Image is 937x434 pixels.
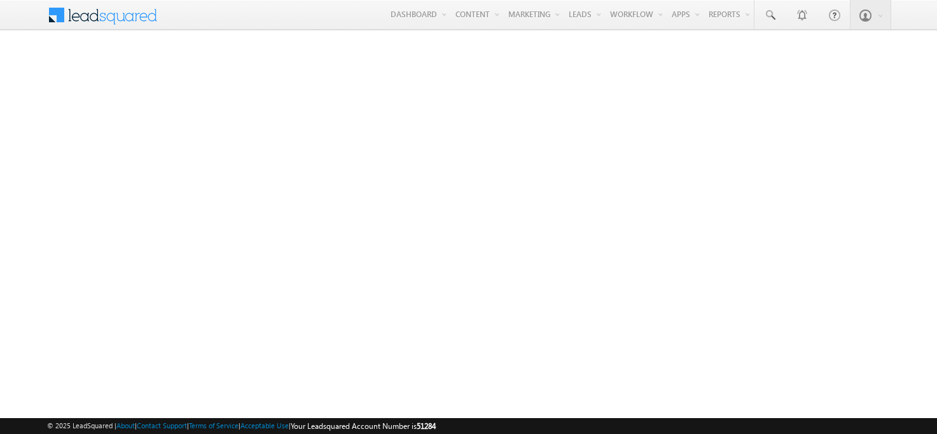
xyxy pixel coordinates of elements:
[417,421,436,431] span: 51284
[240,421,289,430] a: Acceptable Use
[189,421,239,430] a: Terms of Service
[137,421,187,430] a: Contact Support
[116,421,135,430] a: About
[291,421,436,431] span: Your Leadsquared Account Number is
[47,420,436,432] span: © 2025 LeadSquared | | | | |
